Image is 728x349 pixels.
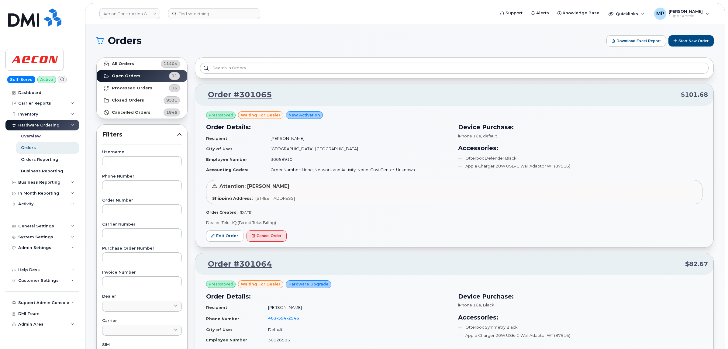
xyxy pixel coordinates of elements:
[97,106,187,119] a: Cancelled Orders1846
[201,89,272,100] a: Order #301065
[681,90,708,99] span: $101.68
[268,316,299,320] span: 403
[206,136,229,141] strong: Recipient:
[265,154,450,165] td: 30058910
[458,143,703,153] h3: Accessories:
[206,167,248,172] strong: Accounting Codes:
[102,199,182,202] label: Order Number
[166,109,177,115] span: 1846
[206,157,247,162] strong: Employee Number
[112,74,140,78] strong: Open Orders
[112,110,150,115] strong: Cancelled Orders
[102,343,182,347] label: SIM
[255,196,295,201] span: [STREET_ADDRESS]
[112,98,144,103] strong: Closed Orders
[108,36,142,45] span: Orders
[172,85,177,91] span: 16
[241,112,281,118] span: waiting for dealer
[268,316,306,320] a: 4035942546
[164,61,177,67] span: 11404
[97,94,187,106] a: Closed Orders9531
[481,133,497,138] span: , default
[606,35,666,47] button: Download Excel Report
[288,112,320,118] span: New Activation
[102,223,182,226] label: Carrier Number
[102,271,182,275] label: Invoice Number
[458,163,703,169] li: Apple Charger 20W USB-C Wall Adaptor WT (87916)
[172,73,177,79] span: 11
[288,281,329,287] span: Hardware Upgrade
[219,183,289,189] span: Attention: [PERSON_NAME]
[265,164,450,175] td: Order Number: None, Network and Activity: None, Cost Center: Unknown
[685,260,708,268] span: $82.67
[206,327,232,332] strong: City of Use:
[97,82,187,94] a: Processed Orders16
[206,305,229,310] strong: Recipient:
[458,123,703,132] h3: Device Purchase:
[263,335,450,345] td: 30026585
[247,230,287,242] button: Cancel Order
[97,70,187,82] a: Open Orders11
[206,316,239,321] strong: Phone Number
[102,130,177,139] span: Filters
[240,210,253,215] span: [DATE]
[200,63,709,74] input: Search in orders
[206,210,237,215] strong: Order Created:
[458,324,703,330] li: Otterbox Symmetry Black
[241,281,281,287] span: waiting for dealer
[458,313,703,322] h3: Accessories:
[102,247,182,251] label: Purchase Order Number
[201,259,272,270] a: Order #301064
[209,112,233,118] span: Preapproved
[166,97,177,103] span: 9531
[102,295,182,299] label: Dealer
[263,302,450,313] td: [PERSON_NAME]
[206,292,451,301] h3: Order Details:
[206,123,451,132] h3: Order Details:
[265,133,450,144] td: [PERSON_NAME]
[263,324,450,335] td: Default
[286,316,299,320] span: 2546
[276,316,286,320] span: 594
[206,337,247,342] strong: Employee Number
[458,155,703,161] li: Otterbox Defender Black
[102,319,182,323] label: Carrier
[212,196,253,201] strong: Shipping Address:
[206,146,232,151] strong: City of Use:
[102,150,182,154] label: Username
[458,302,481,307] span: iPhone 16e
[265,143,450,154] td: [GEOGRAPHIC_DATA], [GEOGRAPHIC_DATA]
[481,302,494,307] span: , Black
[97,58,187,70] a: All Orders11404
[206,220,702,226] p: Dealer: Telus IQ (Direct Telus Billing)
[112,61,134,66] strong: All Orders
[206,230,243,242] a: Edit Order
[458,292,703,301] h3: Device Purchase:
[458,333,703,338] li: Apple Charger 20W USB-C Wall Adaptor WT (87916)
[102,174,182,178] label: Phone Number
[458,133,481,138] span: iPhone 16e
[209,282,233,287] span: Preapproved
[112,86,152,91] strong: Processed Orders
[668,35,714,47] button: Start New Order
